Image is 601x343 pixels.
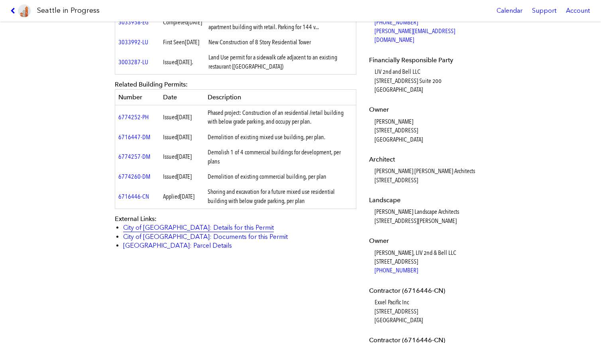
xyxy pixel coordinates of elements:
a: City of [GEOGRAPHIC_DATA]: Details for this Permit [123,224,274,231]
dt: Owner [369,237,484,245]
td: Demolition of existing mixed use building, per plan. [204,130,356,145]
a: City of [GEOGRAPHIC_DATA]: Documents for this Permit [123,233,288,240]
a: 6774257-DM [118,153,150,160]
td: Design Review Early Design Guidance for an 8-story, 170-unit apartment building with retail. Park... [205,10,356,35]
span: [DATE] [177,58,192,66]
td: Demolish 1 of 4 commercial buildings for development, per plans [204,145,356,169]
td: Demolition of existing commercial building, per plan [204,169,356,184]
dd: [PERSON_NAME] [STREET_ADDRESS] [GEOGRAPHIC_DATA] [375,117,484,144]
a: 3003287-LU [118,58,148,66]
td: Issued . [160,50,205,74]
img: favicon-96x96.png [18,4,31,17]
a: [PHONE_NUMBER] [375,266,418,274]
td: Shoring and excavation for a future mixed use residential building with below grade parking, per ... [204,184,356,209]
dd: Exxel Pacific Inc [STREET_ADDRESS] [GEOGRAPHIC_DATA] [375,298,484,325]
td: First Seen [160,35,205,50]
span: [DATE] [177,113,192,121]
td: Issued [160,145,204,169]
a: 3033958-EG [118,18,149,26]
span: [DATE] [188,18,202,26]
th: Description [204,89,356,105]
a: [PERSON_NAME][EMAIL_ADDRESS][DOMAIN_NAME] [375,27,455,43]
h1: Seattle in Progress [37,6,100,16]
th: Number [115,89,160,105]
dd: LIV 2nd and Bell LLC [STREET_ADDRESS] Suite 200 [GEOGRAPHIC_DATA] [375,67,484,94]
span: Related Building Permits: [115,81,188,88]
td: New Construction of 8 Story Residential Tower [205,35,356,50]
dt: Contractor (6716446-CN) [369,286,484,295]
dd: [PERSON_NAME], LIV 2nd & Bell LLC [STREET_ADDRESS] [375,248,484,275]
a: 6774252-PH [118,113,149,121]
a: [PHONE_NUMBER] [375,18,418,26]
dd: [PERSON_NAME] [PERSON_NAME] Architects [STREET_ADDRESS] [375,167,484,185]
a: 6716447-DM [118,133,150,141]
td: Land Use permit for a sidewalk cafe adjacent to an existing restaurant ([GEOGRAPHIC_DATA]) [205,50,356,74]
a: 3033992-LU [118,38,148,46]
td: Issued [160,169,204,184]
th: Date [160,89,204,105]
dt: Architect [369,155,484,164]
dt: Owner [369,105,484,114]
td: Applied [160,184,204,209]
dt: Financially Responsible Party [369,56,484,65]
span: [DATE] [180,193,194,200]
td: Completed [160,10,205,35]
td: Issued [160,105,204,129]
td: Phased project: Construction of an residential /retail building with below grade parking, and occ... [204,105,356,129]
span: [DATE] [177,153,192,160]
a: [GEOGRAPHIC_DATA]: Parcel Details [123,242,232,249]
span: External Links: [115,215,157,223]
a: 6716446-CN [118,193,149,200]
td: Issued [160,130,204,145]
span: [DATE] [177,173,192,180]
dt: Landscape [369,196,484,205]
a: 6774260-DM [118,173,150,180]
dd: [PERSON_NAME] Landscape Architects [STREET_ADDRESS][PERSON_NAME] [375,207,484,225]
span: [DATE] [177,133,192,141]
span: [DATE] [185,38,199,46]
